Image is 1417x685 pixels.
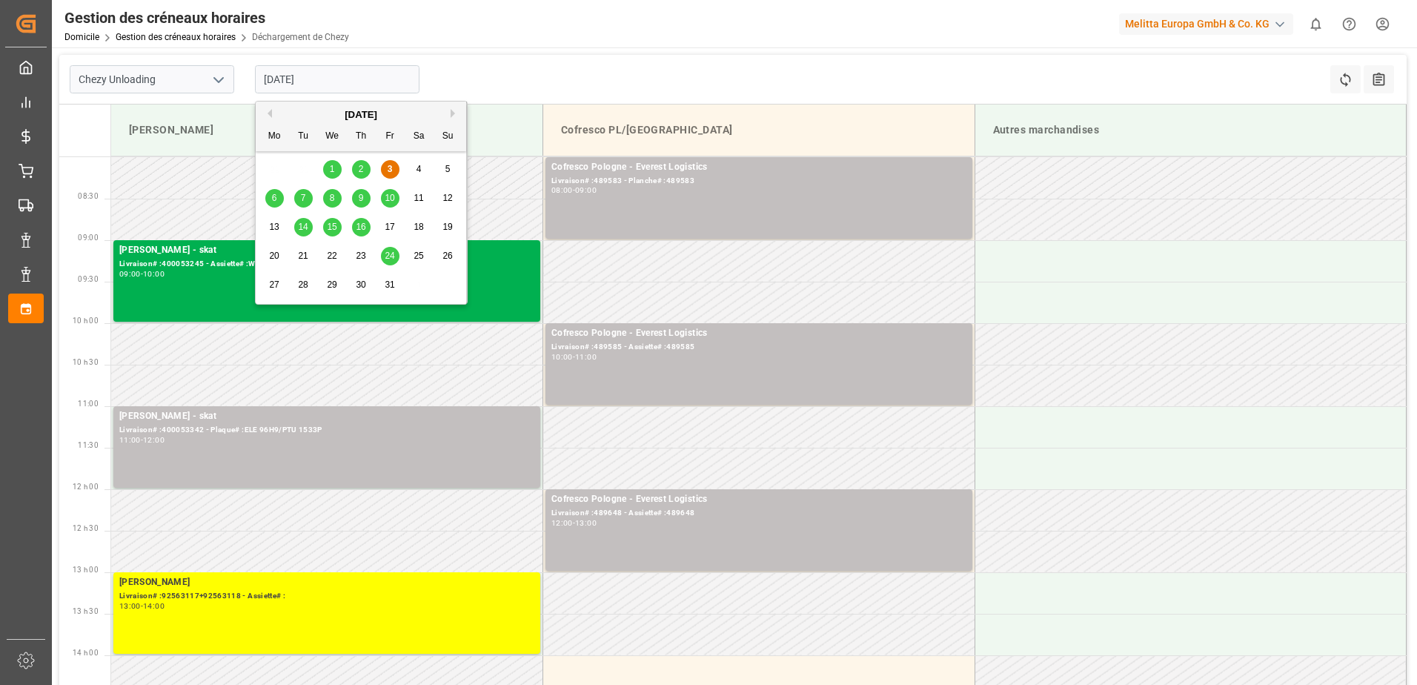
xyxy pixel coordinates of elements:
[269,279,279,290] span: 27
[356,222,365,232] span: 16
[1125,16,1270,32] font: Melitta Europa GmbH & Co. KG
[385,279,394,290] span: 31
[119,603,141,609] div: 13:00
[551,326,966,341] div: Cofresco Pologne - Everest Logistics
[255,65,419,93] input: JJ-MM-AAAA
[141,271,143,277] div: -
[445,164,451,174] span: 5
[573,520,575,526] div: -
[388,164,393,174] span: 3
[119,437,141,443] div: 11:00
[573,187,575,193] div: -
[323,128,342,146] div: We
[551,492,966,507] div: Cofresco Pologne - Everest Logistics
[417,164,422,174] span: 4
[385,251,394,261] span: 24
[119,424,534,437] div: Livraison# :400053342 - Plaque# :ELE 96H9/PTU 1533P
[439,247,457,265] div: Choose Sunday, October 26th, 2025
[119,409,534,424] div: [PERSON_NAME] - skat
[573,354,575,360] div: -
[352,276,371,294] div: Choose Thursday, October 30th, 2025
[294,189,313,208] div: Choose Tuesday, October 7th, 2025
[381,218,399,236] div: Choose Friday, October 17th, 2025
[119,590,534,603] div: Livraison# :92563117+92563118 - Assiette# :
[260,155,462,300] div: month 2025-10
[294,247,313,265] div: Choose Tuesday, October 21st, 2025
[323,189,342,208] div: Choose Wednesday, October 8th, 2025
[439,189,457,208] div: Choose Sunday, October 12th, 2025
[323,247,342,265] div: Choose Wednesday, October 22nd, 2025
[330,193,335,203] span: 8
[551,354,573,360] div: 10:00
[64,7,349,29] div: Gestion des créneaux horaires
[73,607,99,615] span: 13 h 30
[265,189,284,208] div: Choose Monday, October 6th, 2025
[298,222,308,232] span: 14
[73,524,99,532] span: 12 h 30
[356,279,365,290] span: 30
[78,192,99,200] span: 08:30
[551,175,966,188] div: Livraison# :489583 - Planche# :489583
[294,128,313,146] div: Tu
[294,276,313,294] div: Choose Tuesday, October 28th, 2025
[352,247,371,265] div: Choose Thursday, October 23rd, 2025
[327,222,336,232] span: 15
[143,437,165,443] div: 12:00
[356,251,365,261] span: 23
[330,164,335,174] span: 1
[78,441,99,449] span: 11:30
[119,271,141,277] div: 09:00
[987,116,1395,144] div: Autres marchandises
[323,160,342,179] div: Choose Wednesday, October 1st, 2025
[352,160,371,179] div: Choose Thursday, October 2nd, 2025
[439,128,457,146] div: Su
[551,160,966,175] div: Cofresco Pologne - Everest Logistics
[381,189,399,208] div: Choose Friday, October 10th, 2025
[381,247,399,265] div: Choose Friday, October 24th, 2025
[70,65,234,93] input: Type à rechercher/sélectionner
[381,160,399,179] div: Choose Friday, October 3rd, 2025
[352,128,371,146] div: Th
[64,32,99,42] a: Domicile
[551,187,573,193] div: 08:00
[410,218,428,236] div: Choose Saturday, October 18th, 2025
[78,234,99,242] span: 09:00
[381,128,399,146] div: Fr
[327,251,336,261] span: 22
[323,276,342,294] div: Choose Wednesday, October 29th, 2025
[410,189,428,208] div: Choose Saturday, October 11th, 2025
[265,218,284,236] div: Choose Monday, October 13th, 2025
[551,341,966,354] div: Livraison# :489585 - Assiette# :489585
[555,116,963,144] div: Cofresco PL/[GEOGRAPHIC_DATA]
[272,193,277,203] span: 6
[265,247,284,265] div: Choose Monday, October 20th, 2025
[414,193,423,203] span: 11
[352,189,371,208] div: Choose Thursday, October 9th, 2025
[141,437,143,443] div: -
[323,218,342,236] div: Choose Wednesday, October 15th, 2025
[575,520,597,526] div: 13:00
[73,317,99,325] span: 10 h 00
[263,109,272,118] button: Previous Month
[575,354,597,360] div: 11:00
[298,251,308,261] span: 21
[301,193,306,203] span: 7
[439,218,457,236] div: Choose Sunday, October 19th, 2025
[442,193,452,203] span: 12
[73,483,99,491] span: 12 h 00
[269,222,279,232] span: 13
[442,251,452,261] span: 26
[410,160,428,179] div: Choose Saturday, October 4th, 2025
[1299,7,1333,41] button: Afficher 0 nouvelles notifications
[73,649,99,657] span: 14 h 00
[551,507,966,520] div: Livraison# :489648 - Assiette# :489648
[207,68,229,91] button: Ouvrir le menu
[385,222,394,232] span: 17
[551,520,573,526] div: 12:00
[73,358,99,366] span: 10 h 30
[119,258,534,271] div: Livraison# :400053245 - Assiette# :WND9968A/WND38H5
[410,128,428,146] div: Sa
[73,566,99,574] span: 13 h 00
[442,222,452,232] span: 19
[352,218,371,236] div: Choose Thursday, October 16th, 2025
